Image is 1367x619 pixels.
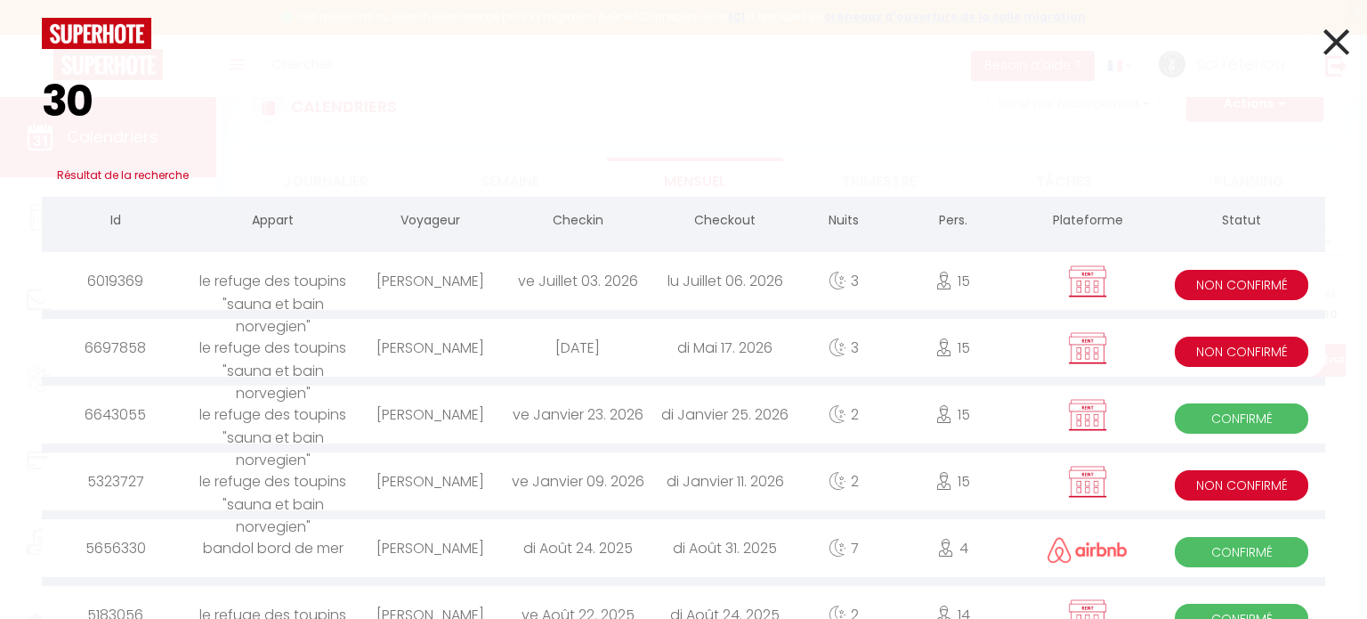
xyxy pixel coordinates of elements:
div: di Août 24. 2025 [504,519,651,577]
span: Non Confirmé [1175,470,1308,501]
div: 4 [889,519,1017,577]
div: [PERSON_NAME] [356,452,504,510]
div: ve Juillet 03. 2026 [504,252,651,310]
input: Tapez pour rechercher... [42,49,1325,154]
div: le refuge des toupins "sauna et bain norvegien" [190,319,356,377]
div: 15 [889,319,1017,377]
span: Confirmé [1175,537,1308,567]
div: [PERSON_NAME] [356,519,504,577]
th: Statut [1159,197,1325,248]
div: 5323727 [42,452,190,510]
img: rent.png [1065,465,1110,499]
th: Voyageur [356,197,504,248]
div: 15 [889,252,1017,310]
div: 6697858 [42,319,190,377]
img: rent.png [1065,331,1110,365]
div: di Janvier 11. 2026 [651,452,799,510]
div: ve Janvier 09. 2026 [504,452,651,510]
span: Confirmé [1175,403,1308,434]
span: Non Confirmé [1175,270,1308,300]
div: [PERSON_NAME] [356,252,504,310]
div: bandol bord de mer [190,519,356,577]
div: 15 [889,386,1017,444]
th: Plateforme [1017,197,1159,248]
button: Ouvrir le widget de chat LiveChat [14,7,68,61]
div: di Août 31. 2025 [651,519,799,577]
div: 5656330 [42,519,190,577]
div: 15 [889,452,1017,510]
h3: Résultat de la recherche [42,154,1325,197]
div: 7 [799,519,889,577]
div: le refuge des toupins "sauna et bain norvegien" [190,452,356,510]
div: 6643055 [42,386,190,444]
div: 6019369 [42,252,190,310]
div: le refuge des toupins "sauna et bain norvegien" [190,252,356,310]
th: Checkout [651,197,799,248]
th: Pers. [889,197,1017,248]
div: 2 [799,452,889,510]
img: logo [42,18,151,49]
div: le refuge des toupins "sauna et bain norvegien" [190,386,356,444]
span: Non Confirmé [1175,337,1308,367]
img: rent.png [1065,398,1110,432]
img: airbnb2.png [1047,537,1128,563]
th: Id [42,197,190,248]
img: rent.png [1065,265,1110,298]
th: Nuits [799,197,889,248]
div: lu Juillet 06. 2026 [651,252,799,310]
th: Checkin [504,197,651,248]
div: [PERSON_NAME] [356,386,504,444]
div: di Janvier 25. 2026 [651,386,799,444]
div: [PERSON_NAME] [356,319,504,377]
div: ve Janvier 23. 2026 [504,386,651,444]
div: 3 [799,252,889,310]
div: 2 [799,386,889,444]
div: [DATE] [504,319,651,377]
div: 3 [799,319,889,377]
th: Appart [190,197,356,248]
div: di Mai 17. 2026 [651,319,799,377]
